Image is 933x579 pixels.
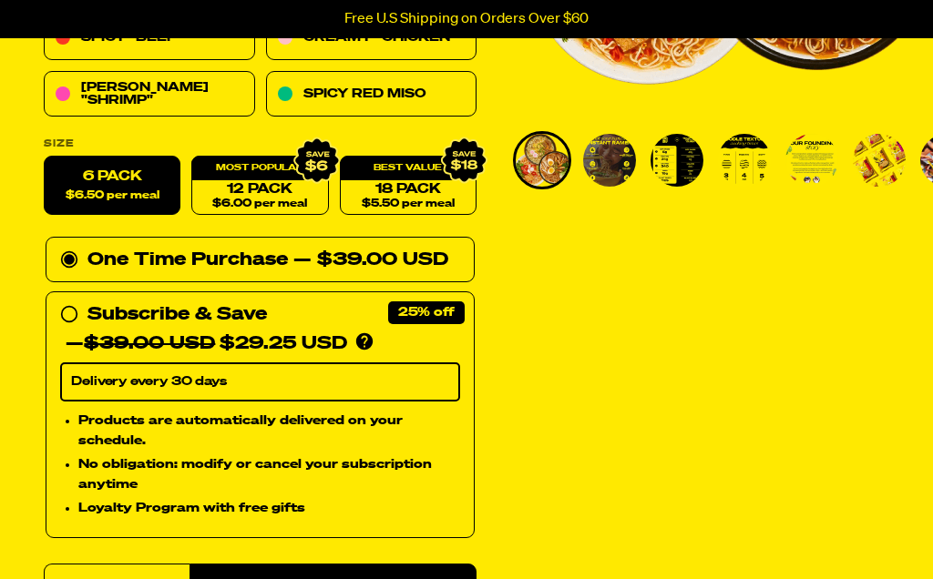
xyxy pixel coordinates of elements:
del: $39.00 USD [84,335,215,353]
p: Free U.S Shipping on Orders Over $60 [344,11,589,27]
span: $6.50 per meal [66,190,159,202]
span: $5.50 per meal [362,198,455,210]
li: No obligation: modify or cancel your subscription anytime [78,454,460,495]
img: Variety Vol. 1 [853,134,906,187]
img: Variety Vol. 1 [516,134,569,187]
li: Go to slide 1 [513,131,571,189]
label: Size [44,139,477,149]
a: 18 Pack$5.50 per meal [340,157,477,216]
li: Loyalty Program with free gifts [78,499,460,519]
div: — $39.00 USD [293,246,448,275]
li: Go to slide 4 [715,131,774,189]
li: Go to slide 3 [648,131,706,189]
span: $6.00 per meal [212,198,307,210]
img: Variety Vol. 1 [785,134,838,187]
img: Variety Vol. 1 [651,134,703,187]
a: Spicy Red Miso [266,72,477,117]
div: One Time Purchase [60,246,460,275]
li: Go to slide 2 [580,131,639,189]
li: Go to slide 6 [850,131,908,189]
div: — $29.25 USD [66,330,347,359]
select: Subscribe & Save —$39.00 USD$29.25 USD Products are automatically delivered on your schedule. No ... [60,363,460,401]
iframe: Marketing Popup [9,495,171,570]
li: Products are automatically delivered on your schedule. [78,411,460,452]
label: 6 Pack [44,157,180,216]
li: Go to slide 5 [783,131,841,189]
div: Subscribe & Save [87,300,267,330]
a: [PERSON_NAME] "Shrimp" [44,72,255,117]
img: Variety Vol. 1 [718,134,771,187]
a: 12 Pack$6.00 per meal [191,157,328,216]
img: Variety Vol. 1 [583,134,636,187]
